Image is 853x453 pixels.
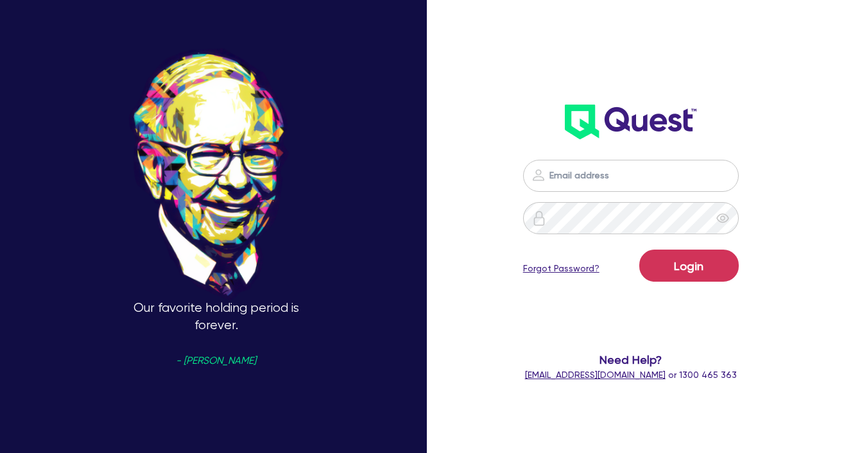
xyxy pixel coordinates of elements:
span: - [PERSON_NAME] [176,356,256,366]
span: or 1300 465 363 [525,370,737,380]
img: wH2k97JdezQIQAAAABJRU5ErkJggg== [565,105,696,139]
a: [EMAIL_ADDRESS][DOMAIN_NAME] [525,370,666,380]
a: Forgot Password? [523,262,599,275]
img: icon-password [531,210,547,226]
input: Email address [523,160,739,192]
button: Login [639,250,739,282]
span: Need Help? [523,351,739,368]
img: icon-password [531,167,546,183]
span: eye [716,212,729,225]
